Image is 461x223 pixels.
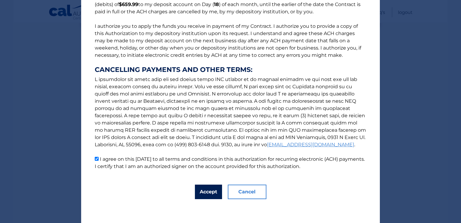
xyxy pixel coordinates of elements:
b: $659.99 [119,2,138,7]
button: Cancel [228,185,266,199]
button: Accept [195,185,222,199]
label: I agree on this [DATE] to all terms and conditions in this authorization for recurring electronic... [95,156,365,169]
a: [EMAIL_ADDRESS][DOMAIN_NAME] [267,142,354,147]
b: 18 [214,2,219,7]
strong: CANCELLING PAYMENTS AND OTHER TERMS: [95,66,366,73]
